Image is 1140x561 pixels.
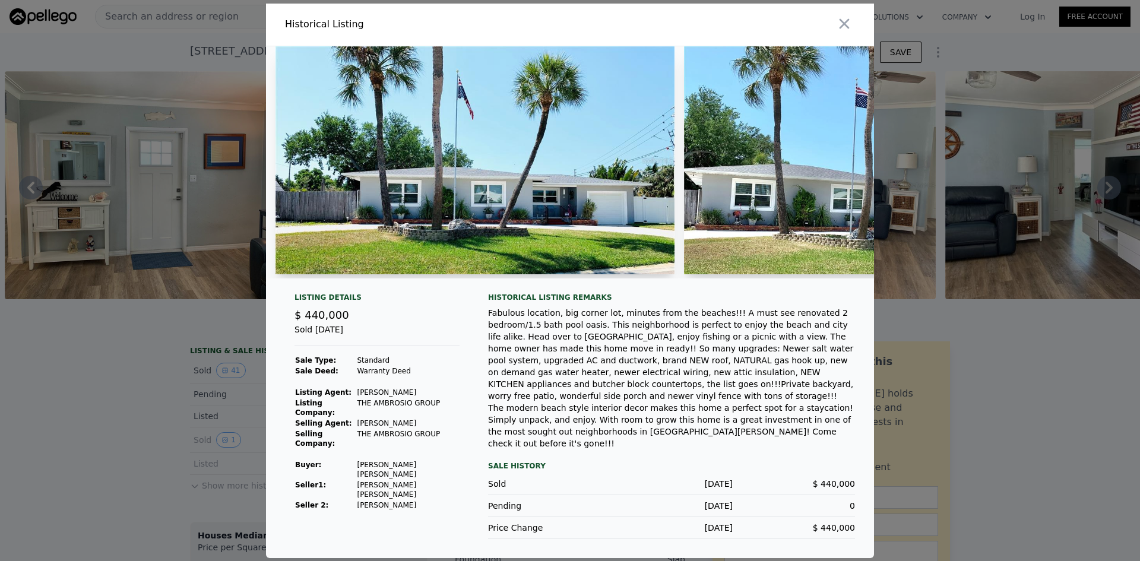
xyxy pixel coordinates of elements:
[356,459,460,480] td: [PERSON_NAME] [PERSON_NAME]
[356,366,460,376] td: Warranty Deed
[733,500,855,512] div: 0
[295,481,326,489] strong: Seller 1 :
[285,17,565,31] div: Historical Listing
[356,387,460,398] td: [PERSON_NAME]
[813,479,855,489] span: $ 440,000
[295,501,328,509] strong: Seller 2:
[610,478,733,490] div: [DATE]
[356,500,460,511] td: [PERSON_NAME]
[275,46,674,274] img: Property Img
[295,430,335,448] strong: Selling Company:
[356,355,460,366] td: Standard
[488,459,855,473] div: Sale History
[356,418,460,429] td: [PERSON_NAME]
[488,307,855,449] div: Fabulous location, big corner lot, minutes from the beaches!!! A must see renovated 2 bedroom/1.5...
[295,356,336,365] strong: Sale Type:
[684,46,1040,274] img: Property Img
[356,429,460,449] td: THE AMBROSIO GROUP
[295,399,335,417] strong: Listing Company:
[295,388,351,397] strong: Listing Agent:
[488,293,855,302] div: Historical Listing remarks
[356,398,460,418] td: THE AMBROSIO GROUP
[488,478,610,490] div: Sold
[295,419,352,427] strong: Selling Agent:
[488,522,610,534] div: Price Change
[610,522,733,534] div: [DATE]
[813,523,855,533] span: $ 440,000
[295,461,321,469] strong: Buyer :
[488,500,610,512] div: Pending
[356,480,460,500] td: [PERSON_NAME] [PERSON_NAME]
[294,293,460,307] div: Listing Details
[610,500,733,512] div: [DATE]
[294,309,349,321] span: $ 440,000
[294,324,460,346] div: Sold [DATE]
[295,367,338,375] strong: Sale Deed:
